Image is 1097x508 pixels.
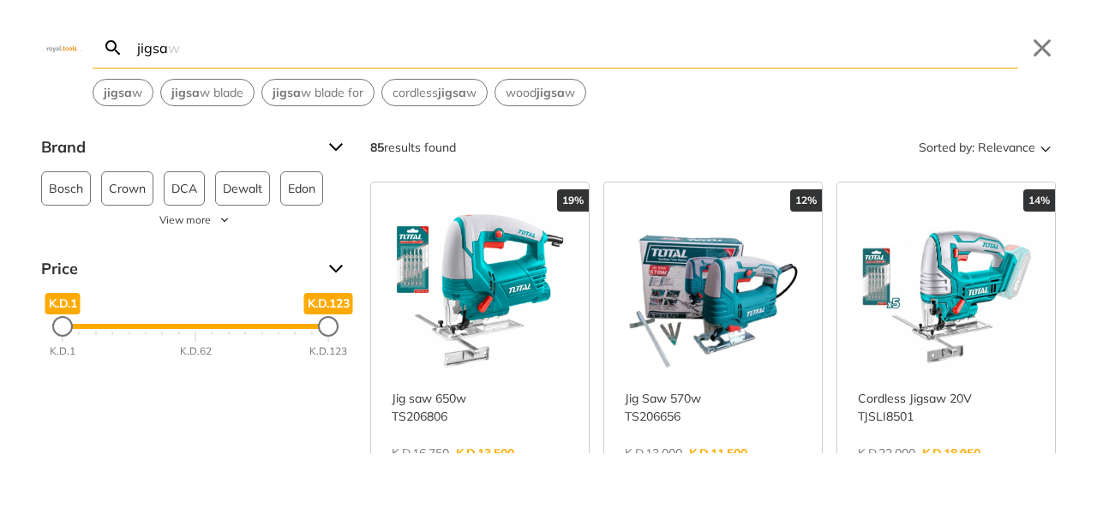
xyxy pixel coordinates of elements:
button: Select suggestion: wood jigsaw [495,80,585,105]
button: Edon [280,171,323,206]
button: View more [41,212,350,228]
strong: jigsa [273,85,301,100]
span: DCA [171,172,197,205]
button: DCA [164,171,205,206]
div: Suggestion: jigsaw [93,79,153,106]
div: Suggestion: cordless jigsaw [381,79,488,106]
div: Minimum Price [52,316,73,337]
span: View more [159,212,211,228]
span: Edon [288,172,315,205]
div: results found [370,134,456,161]
div: Suggestion: jigsaw blade [160,79,255,106]
div: K.D.1 [50,344,75,359]
button: Bosch [41,171,91,206]
span: w blade [171,84,243,102]
div: 12% [790,189,822,212]
button: Crown [101,171,153,206]
div: Maximum Price [318,316,339,337]
div: 19% [557,189,589,212]
strong: jigsa [537,85,565,100]
svg: Sort [1035,137,1056,158]
button: Select suggestion: jigsaw blade for [262,80,374,105]
svg: Search [103,38,123,58]
button: Select suggestion: jigsaw [93,80,153,105]
strong: jigsa [171,85,200,100]
span: cordless w [393,84,477,102]
img: Close [41,44,82,51]
div: K.D.62 [180,344,212,359]
input: Search… [134,27,1018,68]
span: w [104,84,142,102]
span: Brand [41,134,315,161]
span: wood w [506,84,575,102]
div: Suggestion: jigsaw blade for [261,79,375,106]
strong: jigsa [438,85,466,100]
button: Close [1028,34,1056,62]
button: Select suggestion: jigsaw blade [161,80,254,105]
div: K.D.123 [309,344,347,359]
strong: 85 [370,140,384,155]
button: Select suggestion: cordless jigsaw [382,80,487,105]
strong: jigsa [104,85,132,100]
button: Sorted by:Relevance Sort [915,134,1056,161]
span: Bosch [49,172,83,205]
div: Suggestion: wood jigsaw [495,79,586,106]
span: Dewalt [223,172,262,205]
span: Price [41,255,315,283]
div: 14% [1023,189,1055,212]
span: Relevance [978,134,1035,161]
span: w blade for [273,84,363,102]
span: Crown [109,172,146,205]
button: Dewalt [215,171,270,206]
